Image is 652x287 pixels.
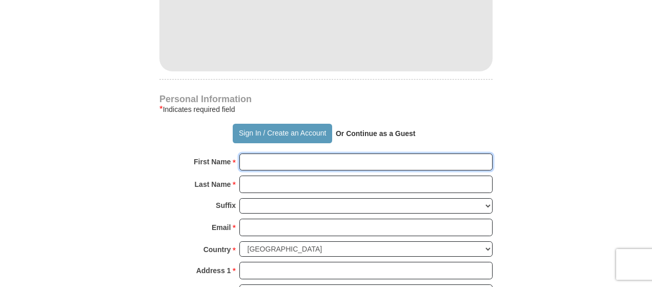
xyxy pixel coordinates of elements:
strong: Address 1 [196,263,231,278]
div: Indicates required field [159,103,493,116]
strong: First Name [194,155,231,169]
strong: Country [203,242,231,257]
button: Sign In / Create an Account [233,124,332,143]
strong: Email [212,220,231,235]
strong: Last Name [195,177,231,192]
strong: Or Continue as a Guest [336,129,416,138]
strong: Suffix [216,198,236,213]
h4: Personal Information [159,95,493,103]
